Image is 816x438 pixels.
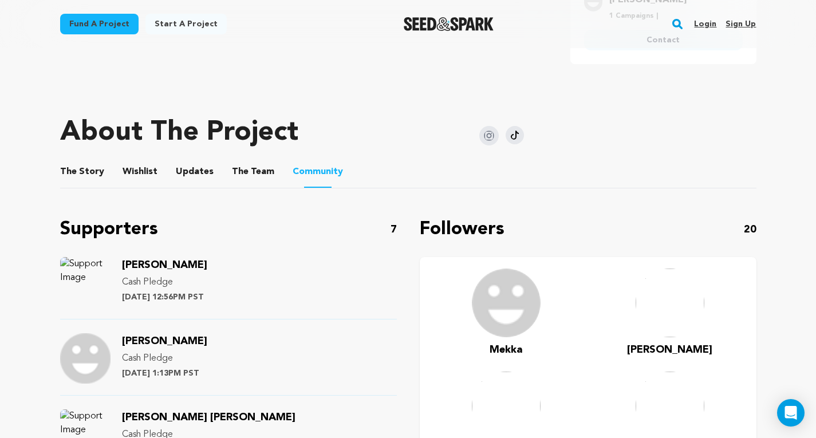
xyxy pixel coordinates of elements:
[122,368,207,379] p: [DATE] 1:13PM PST
[60,257,111,307] img: Support Image
[777,399,805,427] div: Open Intercom Messenger
[490,342,522,358] a: Mekka
[60,165,104,179] span: Story
[122,337,207,346] a: [PERSON_NAME]
[420,216,504,243] p: Followers
[472,269,541,337] img: user.png
[122,260,207,270] span: [PERSON_NAME]
[122,336,207,346] span: [PERSON_NAME]
[627,342,712,358] a: [PERSON_NAME]
[60,216,158,243] p: Supporters
[726,15,756,33] a: Sign up
[60,333,111,384] img: Support Image
[122,413,295,423] a: [PERSON_NAME] [PERSON_NAME]
[123,165,157,179] span: Wishlist
[627,345,712,355] span: [PERSON_NAME]
[60,14,139,34] a: Fund a project
[122,275,207,289] p: Cash Pledge
[232,165,249,179] span: The
[293,165,343,179] span: Community
[145,14,227,34] a: Start a project
[694,15,716,33] a: Login
[60,119,298,147] h1: About The Project
[391,222,397,238] p: 7
[404,17,494,31] img: Seed&Spark Logo Dark Mode
[122,352,207,365] p: Cash Pledge
[122,261,207,270] a: [PERSON_NAME]
[232,165,274,179] span: Team
[122,412,295,423] span: [PERSON_NAME] [PERSON_NAME]
[60,165,77,179] span: The
[490,345,522,355] span: Mekka
[744,222,756,238] p: 20
[479,126,499,145] img: Seed&Spark Instagram Icon
[176,165,214,179] span: Updates
[636,269,704,337] img: ACg8ocJ-YPsOSU2yKW9ccm753rsSkxf7F4Y4DBT9zq1fEyMORMPeQw=s96-c
[122,291,207,303] p: [DATE] 12:56PM PST
[404,17,494,31] a: Seed&Spark Homepage
[506,126,524,144] img: Seed&Spark Tiktok Icon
